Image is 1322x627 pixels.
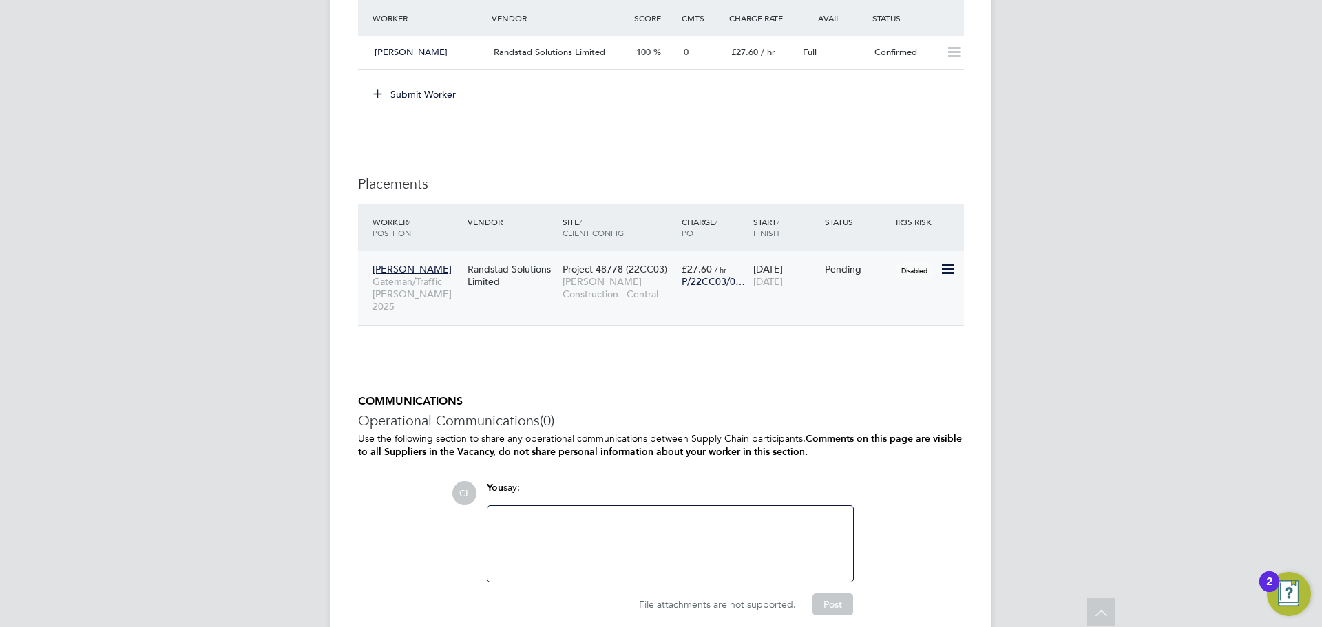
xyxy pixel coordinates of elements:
div: Start [750,209,821,245]
div: Pending [825,263,890,275]
div: Status [821,209,893,234]
span: Full [803,46,817,58]
span: / Finish [753,216,779,238]
p: Use the following section to share any operational communications between Supply Chain participants. [358,432,964,458]
button: Submit Worker [364,83,467,105]
span: CL [452,481,476,505]
div: Worker [369,209,464,245]
div: Confirmed [869,41,941,64]
div: Worker [369,6,488,30]
span: £27.60 [682,263,712,275]
span: Gateman/Traffic [PERSON_NAME] 2025 [373,275,461,313]
span: [DATE] [753,275,783,288]
div: Score [631,6,678,30]
span: You [487,482,503,493]
span: Disabled [896,262,933,279]
button: Open Resource Center, 2 new notifications [1267,572,1311,616]
span: [PERSON_NAME] [373,263,452,275]
div: 2 [1266,582,1272,599]
div: Cmts [678,6,726,30]
div: Charge [678,209,750,245]
h5: COMMUNICATIONS [358,394,964,409]
div: Avail [797,6,869,30]
div: Status [869,6,964,30]
span: (0) [540,412,554,429]
span: File attachments are not supported. [639,598,796,610]
div: Randstad Solutions Limited [464,256,559,295]
h3: Placements [358,175,964,193]
div: IR35 Risk [892,209,940,234]
span: 100 [636,46,651,58]
div: Vendor [464,209,559,234]
span: P/22CC03/0… [682,275,745,288]
span: [PERSON_NAME] Construction - Central [563,275,675,300]
div: [DATE] [750,256,821,295]
span: / Position [373,216,411,238]
div: Vendor [488,6,631,30]
span: Randstad Solutions Limited [494,46,605,58]
a: [PERSON_NAME]Gateman/Traffic [PERSON_NAME] 2025Randstad Solutions LimitedProject 48778 (22CC03)[P... [369,255,964,267]
div: Site [559,209,678,245]
span: £27.60 [731,46,758,58]
div: Charge Rate [726,6,797,30]
span: / hr [715,264,726,275]
b: Comments on this page are visible to all Suppliers in the Vacancy, do not share personal informat... [358,433,962,458]
h3: Operational Communications [358,412,964,429]
span: / PO [682,216,717,238]
span: [PERSON_NAME] [375,46,448,58]
div: say: [487,481,854,505]
button: Post [812,593,853,615]
span: Project 48778 (22CC03) [563,263,667,275]
span: 0 [684,46,689,58]
span: / Client Config [563,216,624,238]
span: / hr [761,46,775,58]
